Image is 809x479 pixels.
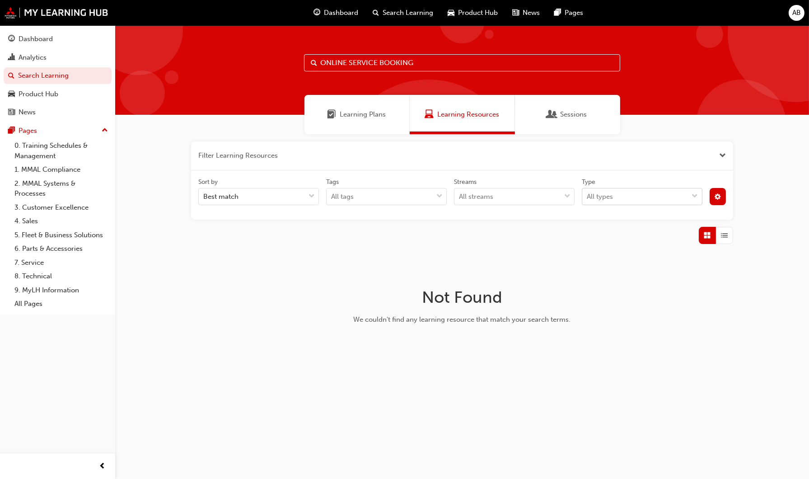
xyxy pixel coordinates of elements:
[383,8,434,18] span: Search Learning
[19,126,37,136] div: Pages
[11,228,112,242] a: 5. Fleet & Business Solutions
[555,7,561,19] span: pages-icon
[513,7,519,19] span: news-icon
[311,58,317,68] span: Search
[587,192,613,202] div: All types
[719,150,726,161] button: Close the filter
[547,4,591,22] a: pages-iconPages
[715,194,721,202] span: cog-icon
[448,7,455,19] span: car-icon
[792,8,801,18] span: AB
[102,125,108,136] span: up-icon
[692,191,698,202] span: down-icon
[561,109,587,120] span: Sessions
[319,287,605,307] h1: Not Found
[11,139,112,163] a: 0. Training Schedules & Management
[11,269,112,283] a: 8. Technical
[4,49,112,66] a: Analytics
[582,178,595,187] div: Type
[704,230,711,241] span: Grid
[5,7,108,19] img: mmal
[454,178,477,187] div: Streams
[721,230,728,241] span: List
[8,54,15,62] span: chart-icon
[8,90,15,99] span: car-icon
[11,242,112,256] a: 6. Parts & Accessories
[304,95,410,134] a: Learning PlansLearning Plans
[8,72,14,80] span: search-icon
[373,7,379,19] span: search-icon
[326,178,447,206] label: tagOptions
[11,201,112,215] a: 3. Customer Excellence
[198,178,218,187] div: Sort by
[327,109,337,120] span: Learning Plans
[319,315,605,325] div: We couldn't find any learning resource that match your search terms.
[458,8,498,18] span: Product Hub
[8,35,15,43] span: guage-icon
[366,4,441,22] a: search-iconSearch Learning
[304,54,620,71] input: Search...
[11,163,112,177] a: 1. MMAL Compliance
[564,191,571,202] span: down-icon
[4,104,112,121] a: News
[789,5,804,21] button: AB
[425,109,434,120] span: Learning Resources
[19,34,53,44] div: Dashboard
[309,191,315,202] span: down-icon
[324,8,359,18] span: Dashboard
[8,127,15,135] span: pages-icon
[436,191,443,202] span: down-icon
[11,297,112,311] a: All Pages
[4,122,112,139] button: Pages
[11,256,112,270] a: 7. Service
[19,107,36,117] div: News
[4,29,112,122] button: DashboardAnalyticsSearch LearningProduct HubNews
[459,192,493,202] div: All streams
[19,52,47,63] div: Analytics
[710,188,726,205] button: cog-icon
[331,192,354,202] div: All tags
[203,192,238,202] div: Best match
[410,95,515,134] a: Learning ResourcesLearning Resources
[441,4,505,22] a: car-iconProduct Hub
[11,283,112,297] a: 9. MyLH Information
[565,8,584,18] span: Pages
[11,214,112,228] a: 4. Sales
[340,109,386,120] span: Learning Plans
[548,109,557,120] span: Sessions
[523,8,540,18] span: News
[437,109,499,120] span: Learning Resources
[314,7,321,19] span: guage-icon
[11,177,112,201] a: 2. MMAL Systems & Processes
[505,4,547,22] a: news-iconNews
[4,86,112,103] a: Product Hub
[4,31,112,47] a: Dashboard
[326,178,339,187] div: Tags
[19,89,58,99] div: Product Hub
[515,95,620,134] a: SessionsSessions
[8,108,15,117] span: news-icon
[4,67,112,84] a: Search Learning
[99,461,106,472] span: prev-icon
[307,4,366,22] a: guage-iconDashboard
